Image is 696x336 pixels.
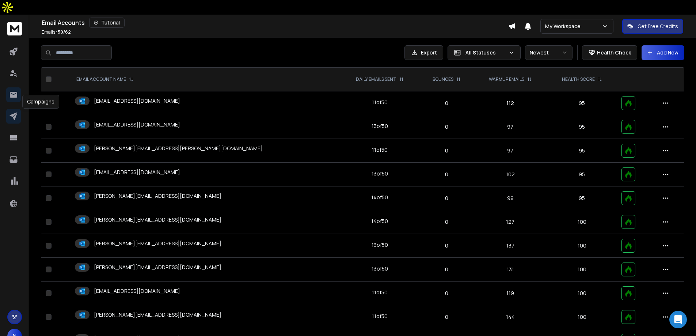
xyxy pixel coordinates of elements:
[94,145,263,152] p: [PERSON_NAME][EMAIL_ADDRESS][PERSON_NAME][DOMAIN_NAME]
[94,240,221,247] p: [PERSON_NAME][EMAIL_ADDRESS][DOMAIN_NAME]
[547,115,617,139] td: 95
[473,186,547,210] td: 99
[424,290,469,297] p: 0
[547,234,617,258] td: 100
[473,115,547,139] td: 97
[473,163,547,186] td: 102
[424,313,469,321] p: 0
[424,242,469,249] p: 0
[562,76,595,82] p: HEALTH SCORE
[372,146,388,154] div: 11 of 50
[547,163,617,186] td: 95
[356,76,396,82] p: DAILY EMAILS SENT
[547,210,617,234] td: 100
[547,258,617,282] td: 100
[372,265,388,272] div: 13 of 50
[669,311,687,328] div: Open Intercom Messenger
[424,218,469,226] p: 0
[94,192,221,200] p: [PERSON_NAME][EMAIL_ADDRESS][DOMAIN_NAME]
[473,210,547,234] td: 127
[473,282,547,305] td: 119
[424,123,469,131] p: 0
[547,186,617,210] td: 95
[489,76,524,82] p: WARMUP EMAILS
[94,121,180,128] p: [EMAIL_ADDRESS][DOMAIN_NAME]
[404,45,443,60] button: Export
[547,91,617,115] td: 95
[371,218,388,225] div: 14 of 50
[642,45,684,60] button: Add New
[424,266,469,273] p: 0
[597,49,631,56] p: Health Check
[547,282,617,305] td: 100
[547,305,617,329] td: 100
[638,23,678,30] p: Get Free Credits
[622,19,683,34] button: Get Free Credits
[372,99,388,106] div: 11 of 50
[372,170,388,177] div: 13 of 50
[94,216,221,223] p: [PERSON_NAME][EMAIL_ADDRESS][DOMAIN_NAME]
[465,49,506,56] p: All Statuses
[22,95,59,109] div: Campaigns
[424,147,469,154] p: 0
[371,194,388,201] div: 14 of 50
[94,311,221,318] p: [PERSON_NAME][EMAIL_ADDRESS][DOMAIN_NAME]
[58,29,71,35] span: 50 / 62
[545,23,583,30] p: My Workspace
[473,91,547,115] td: 112
[372,241,388,249] div: 13 of 50
[525,45,573,60] button: Newest
[89,18,125,28] button: Tutorial
[94,287,180,295] p: [EMAIL_ADDRESS][DOMAIN_NAME]
[433,76,453,82] p: BOUNCES
[94,169,180,176] p: [EMAIL_ADDRESS][DOMAIN_NAME]
[473,258,547,282] td: 131
[76,76,133,82] div: EMAIL ACCOUNT NAME
[473,305,547,329] td: 144
[424,99,469,107] p: 0
[42,18,508,28] div: Email Accounts
[372,313,388,320] div: 11 of 50
[372,122,388,130] div: 13 of 50
[424,195,469,202] p: 0
[473,139,547,163] td: 97
[473,234,547,258] td: 137
[42,29,71,35] p: Emails :
[372,289,388,296] div: 11 of 50
[94,97,180,105] p: [EMAIL_ADDRESS][DOMAIN_NAME]
[94,264,221,271] p: [PERSON_NAME][EMAIL_ADDRESS][DOMAIN_NAME]
[424,171,469,178] p: 0
[582,45,637,60] button: Health Check
[547,139,617,163] td: 95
